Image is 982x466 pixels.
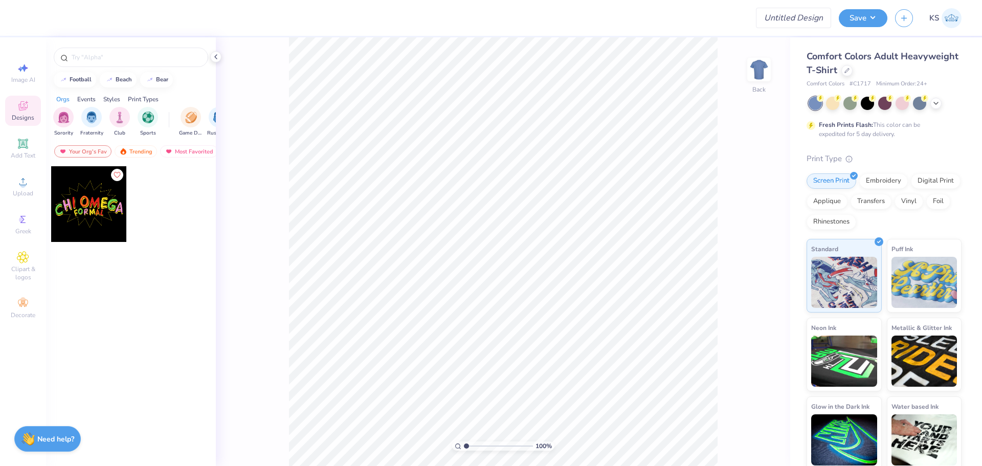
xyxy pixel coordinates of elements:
button: Like [111,169,123,181]
button: filter button [138,107,158,137]
span: Comfort Colors [807,80,844,88]
img: Metallic & Glitter Ink [891,336,957,387]
span: Sorority [54,129,73,137]
img: Game Day Image [185,112,197,123]
img: trend_line.gif [146,77,154,83]
span: Add Text [11,151,35,160]
span: Sports [140,129,156,137]
div: Print Types [128,95,159,104]
span: Image AI [11,76,35,84]
div: Digital Print [911,173,961,189]
button: filter button [109,107,130,137]
strong: Need help? [37,434,74,444]
button: beach [100,72,137,87]
input: Try "Alpha" [71,52,202,62]
button: filter button [207,107,231,137]
img: most_fav.gif [165,148,173,155]
div: Orgs [56,95,70,104]
div: Styles [103,95,120,104]
div: filter for Rush & Bid [207,107,231,137]
span: Minimum Order: 24 + [876,80,927,88]
img: Kath Sales [942,8,962,28]
a: KS [929,8,962,28]
span: Rush & Bid [207,129,231,137]
img: trending.gif [119,148,127,155]
img: Back [749,59,769,80]
span: 100 % [535,441,552,451]
div: Vinyl [895,194,923,209]
span: KS [929,12,939,24]
button: Save [839,9,887,27]
span: Puff Ink [891,243,913,254]
div: Foil [926,194,950,209]
div: filter for Sorority [53,107,74,137]
div: Embroidery [859,173,908,189]
img: Sorority Image [58,112,70,123]
div: filter for Fraternity [80,107,103,137]
button: football [54,72,96,87]
strong: Fresh Prints Flash: [819,121,873,129]
div: Rhinestones [807,214,856,230]
img: trend_line.gif [105,77,114,83]
span: Standard [811,243,838,254]
img: trend_line.gif [59,77,68,83]
div: Most Favorited [160,145,218,158]
span: # C1717 [850,80,871,88]
span: Game Day [179,129,203,137]
img: Standard [811,257,877,308]
img: Puff Ink [891,257,957,308]
div: Transfers [851,194,891,209]
div: filter for Sports [138,107,158,137]
div: football [70,77,92,82]
img: Club Image [114,112,125,123]
img: Sports Image [142,112,154,123]
div: bear [156,77,168,82]
img: Neon Ink [811,336,877,387]
div: Trending [115,145,157,158]
span: Designs [12,114,34,122]
div: beach [116,77,132,82]
div: Print Type [807,153,962,165]
div: filter for Club [109,107,130,137]
span: Neon Ink [811,322,836,333]
img: Fraternity Image [86,112,97,123]
div: filter for Game Day [179,107,203,137]
div: Your Org's Fav [54,145,111,158]
div: Back [752,85,766,94]
img: Water based Ink [891,414,957,465]
span: Water based Ink [891,401,939,412]
button: filter button [53,107,74,137]
span: Glow in the Dark Ink [811,401,869,412]
span: Greek [15,227,31,235]
span: Decorate [11,311,35,319]
span: Clipart & logos [5,265,41,281]
img: Rush & Bid Image [213,112,225,123]
span: Comfort Colors Adult Heavyweight T-Shirt [807,50,958,76]
input: Untitled Design [756,8,831,28]
div: Screen Print [807,173,856,189]
img: Glow in the Dark Ink [811,414,877,465]
span: Upload [13,189,33,197]
span: Club [114,129,125,137]
button: bear [140,72,173,87]
img: most_fav.gif [59,148,67,155]
span: Metallic & Glitter Ink [891,322,952,333]
div: This color can be expedited for 5 day delivery. [819,120,945,139]
button: filter button [80,107,103,137]
button: filter button [179,107,203,137]
span: Fraternity [80,129,103,137]
div: Applique [807,194,847,209]
div: Events [77,95,96,104]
